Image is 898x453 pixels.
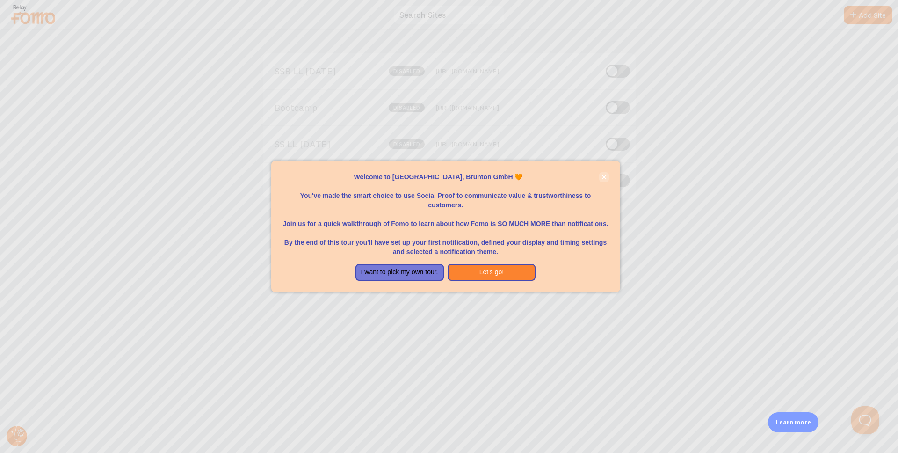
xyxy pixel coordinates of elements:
[282,210,609,228] p: Join us for a quick walkthrough of Fomo to learn about how Fomo is SO MUCH MORE than notifications.
[271,161,620,292] div: Welcome to Fomo, Brunton GmbH 🧡You&amp;#39;ve made the smart choice to use Social Proof to commun...
[448,264,536,281] button: Let's go!
[282,228,609,256] p: By the end of this tour you'll have set up your first notification, defined your display and timi...
[775,418,811,427] p: Learn more
[282,172,609,182] p: Welcome to [GEOGRAPHIC_DATA], Brunton GmbH 🧡
[282,182,609,210] p: You've made the smart choice to use Social Proof to communicate value & trustworthiness to custom...
[355,264,444,281] button: I want to pick my own tour.
[599,172,609,182] button: close,
[768,412,818,432] div: Learn more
